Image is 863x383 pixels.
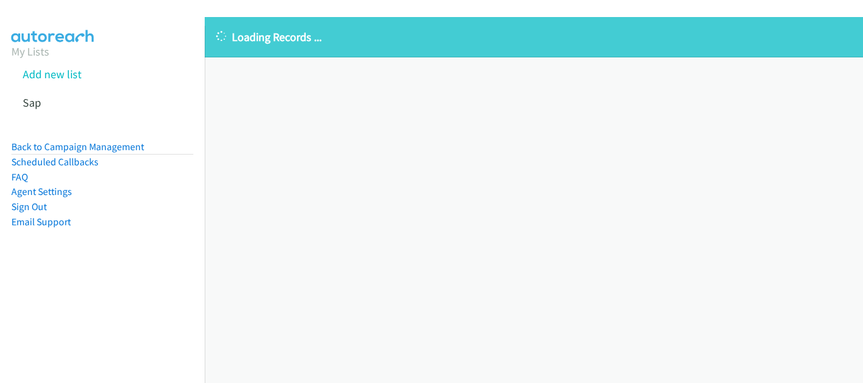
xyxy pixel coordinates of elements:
[23,67,81,81] a: Add new list
[216,28,852,45] p: Loading Records ...
[11,201,47,213] a: Sign Out
[11,44,49,59] a: My Lists
[11,186,72,197] a: Agent Settings
[11,156,99,168] a: Scheduled Callbacks
[11,141,144,153] a: Back to Campaign Management
[11,216,71,228] a: Email Support
[23,95,41,110] a: Sap
[11,171,28,183] a: FAQ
